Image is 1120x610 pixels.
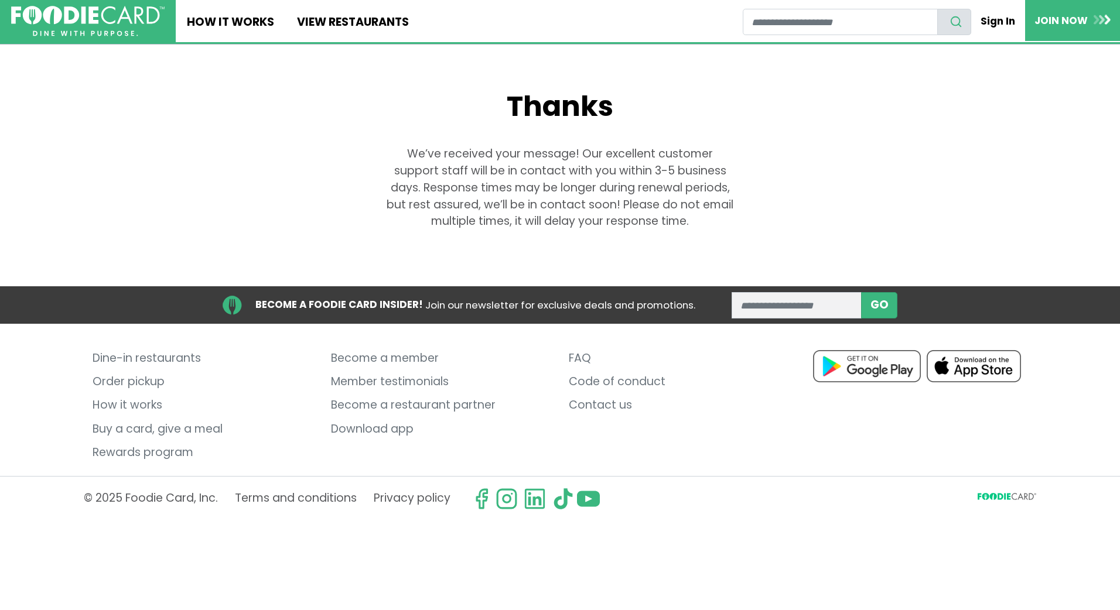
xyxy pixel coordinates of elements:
a: How it works [93,393,313,417]
button: subscribe [861,292,897,318]
a: Rewards program [93,441,313,464]
p: We’ve received your message! Our excellent customer support staff will be in contact with you wit... [384,146,736,230]
a: Become a restaurant partner [331,393,551,417]
p: © 2025 Foodie Card, Inc. [84,488,218,510]
a: Dine-in restaurants [93,347,313,370]
img: youtube.svg [577,488,599,510]
img: FoodieCard; Eat, Drink, Save, Donate [11,6,165,37]
a: Download app [331,417,551,441]
a: Terms and conditions [235,488,357,510]
span: Join our newsletter for exclusive deals and promotions. [425,298,695,312]
img: linkedin.svg [524,488,546,510]
a: Buy a card, give a meal [93,417,313,441]
svg: FoodieCard [978,493,1036,504]
svg: check us out on facebook [470,488,493,510]
strong: BECOME A FOODIE CARD INSIDER! [255,297,423,311]
a: Code of conduct [569,370,789,393]
h1: Thanks [384,90,736,124]
a: Member testimonials [331,370,551,393]
input: enter email address [732,292,862,318]
a: Become a member [331,347,551,370]
img: tiktok.svg [552,488,574,510]
button: search [937,9,971,35]
input: restaurant search [743,9,938,35]
a: Order pickup [93,370,313,393]
a: Sign In [971,8,1025,34]
a: Privacy policy [374,488,450,510]
a: Contact us [569,393,789,417]
a: FAQ [569,347,789,370]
